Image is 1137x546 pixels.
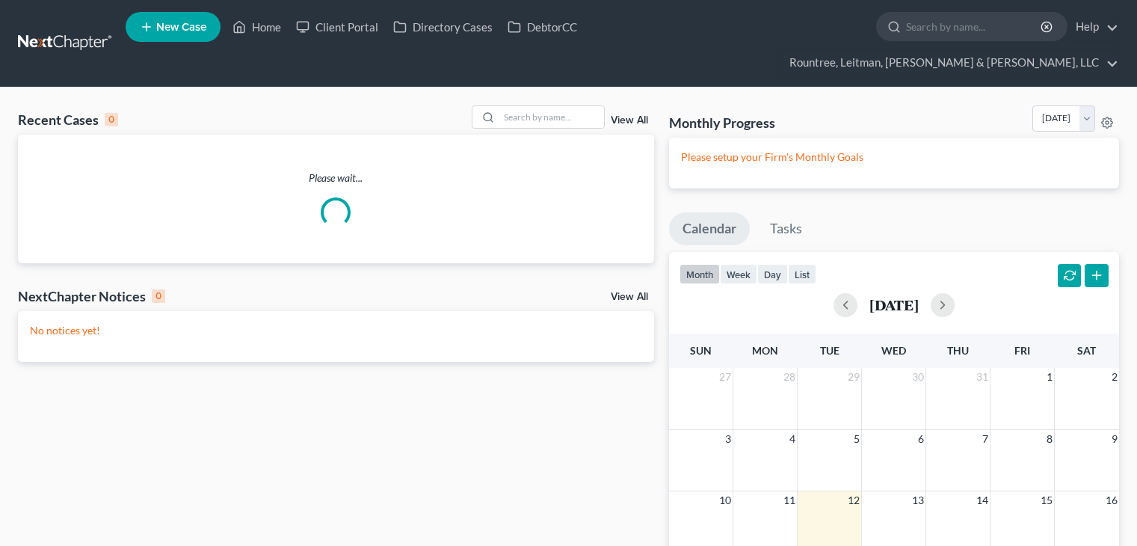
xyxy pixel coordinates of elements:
span: Wed [881,344,906,357]
a: View All [611,292,648,302]
p: Please setup your Firm's Monthly Goals [681,150,1107,165]
span: 13 [910,491,925,509]
span: Sun [690,344,712,357]
div: 0 [152,289,165,303]
h3: Monthly Progress [669,114,775,132]
span: 15 [1039,491,1054,509]
div: NextChapter Notices [18,287,165,305]
p: Please wait... [18,171,654,185]
div: 0 [105,113,118,126]
input: Search by name... [499,106,604,128]
span: Mon [752,344,778,357]
button: list [788,264,816,284]
span: 29 [846,368,861,386]
span: New Case [156,22,206,33]
a: View All [611,115,648,126]
span: 28 [782,368,797,386]
span: 9 [1110,430,1119,448]
a: Rountree, Leitman, [PERSON_NAME] & [PERSON_NAME], LLC [782,49,1118,76]
h2: [DATE] [869,297,919,313]
span: 12 [846,491,861,509]
span: 1 [1045,368,1054,386]
span: 3 [724,430,733,448]
a: Home [225,13,289,40]
button: day [757,264,788,284]
a: Tasks [757,212,816,245]
span: 30 [910,368,925,386]
span: 4 [788,430,797,448]
span: Tue [820,344,839,357]
span: 16 [1104,491,1119,509]
span: 8 [1045,430,1054,448]
a: Calendar [669,212,750,245]
a: DebtorCC [500,13,585,40]
span: 7 [981,430,990,448]
span: 27 [718,368,733,386]
span: 10 [718,491,733,509]
input: Search by name... [906,13,1043,40]
button: week [720,264,757,284]
p: No notices yet! [30,323,642,338]
span: Sat [1077,344,1096,357]
a: Directory Cases [386,13,500,40]
span: 2 [1110,368,1119,386]
span: 5 [852,430,861,448]
span: 14 [975,491,990,509]
div: Recent Cases [18,111,118,129]
a: Client Portal [289,13,386,40]
span: Fri [1014,344,1030,357]
span: Thu [947,344,969,357]
a: Help [1068,13,1118,40]
button: month [680,264,720,284]
span: 11 [782,491,797,509]
span: 31 [975,368,990,386]
span: 6 [916,430,925,448]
